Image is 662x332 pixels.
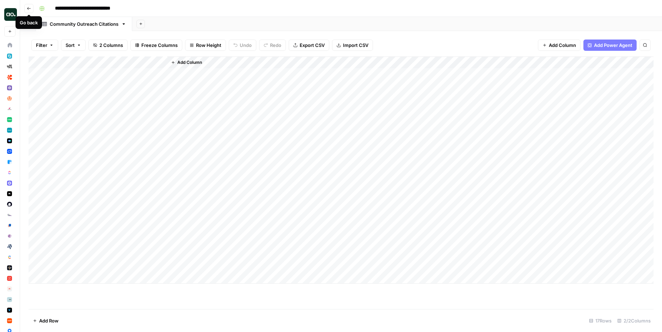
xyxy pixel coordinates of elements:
[7,318,12,323] img: 8scb49tlb2vriaw9mclg8ae1t35j
[31,40,58,51] button: Filter
[594,42,632,49] span: Add Power Agent
[141,42,178,49] span: Freeze Columns
[7,149,12,154] img: z4c86av58qw027qbtb91h24iuhub
[259,40,286,51] button: Redo
[549,42,576,49] span: Add Column
[177,59,202,66] span: Add Column
[7,117,12,122] img: mhv33baw7plipcpp00rsngv1nu95
[7,255,12,260] img: 2ud796hvc3gw7qwjscn75txc5abr
[7,308,12,313] img: a9mur837mohu50bzw3stmy70eh87
[7,159,12,164] img: fr92439b8i8d8kixz6owgxh362ib
[7,128,12,133] img: 78cr82s63dt93a7yj2fue7fuqlci
[4,8,17,21] img: AirOps - AEO Logo
[7,75,12,80] img: jkhkcar56nid5uw4tq7euxnuco2o
[196,42,221,49] span: Row Height
[29,315,63,326] button: Add Row
[7,286,12,291] img: l4muj0jjfg7df9oj5fg31blri2em
[7,244,12,249] img: kaevn8smg0ztd3bicv5o6c24vmo8
[7,265,12,270] img: azd67o9nw473vll9dbscvlvo9wsn
[538,40,581,51] button: Add Column
[7,191,12,196] img: 0idox3onazaeuxox2jono9vm549w
[7,54,12,59] img: apu0vsiwfa15xu8z64806eursjsk
[332,40,373,51] button: Import CSV
[66,42,75,49] span: Sort
[583,40,637,51] button: Add Power Agent
[168,58,205,67] button: Add Column
[36,17,132,31] a: Community Outreach Citations
[99,42,123,49] span: 2 Columns
[7,202,12,207] img: red1k5sizbc2zfjdzds8kz0ky0wq
[7,96,12,101] img: hlg0wqi1id4i6sbxkcpd2tyblcaw
[130,40,182,51] button: Freeze Columns
[7,107,12,111] img: gddfodh0ack4ddcgj10xzwv4nyos
[7,64,12,69] img: m87i3pytwzu9d7629hz0batfjj1p
[36,42,47,49] span: Filter
[7,138,12,143] img: h6qlr8a97mop4asab8l5qtldq2wv
[300,42,325,49] span: Export CSV
[20,19,38,26] div: Go back
[614,315,654,326] div: 2/2 Columns
[4,6,16,23] button: Workspace: AirOps - AEO
[586,315,614,326] div: 17 Rows
[7,234,12,239] img: xf6b4g7v9n1cfco8wpzm78dqnb6e
[240,42,252,49] span: Undo
[270,42,281,49] span: Redo
[7,223,12,228] img: glq0fklpdxbalhn7i6kvfbbvs11n
[343,42,368,49] span: Import CSV
[7,276,12,281] img: hcm4s7ic2xq26rsmuray6dv1kquq
[7,212,12,217] img: k09s5utkby11dt6rxf2w9zgb46r0
[7,181,12,186] img: wev6amecshr6l48lvue5fy0bkco1
[289,40,329,51] button: Export CSV
[7,170,12,175] img: nyvnio03nchgsu99hj5luicuvesv
[7,297,12,302] img: 6os5al305rae5m5hhkke1ziqya7s
[61,40,86,51] button: Sort
[39,317,59,324] span: Add Row
[50,20,118,28] div: Community Outreach Citations
[7,85,12,90] img: rkye1xl29jr3pw1t320t03wecljb
[185,40,226,51] button: Row Height
[4,40,16,51] a: Home
[88,40,128,51] button: 2 Columns
[229,40,256,51] button: Undo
